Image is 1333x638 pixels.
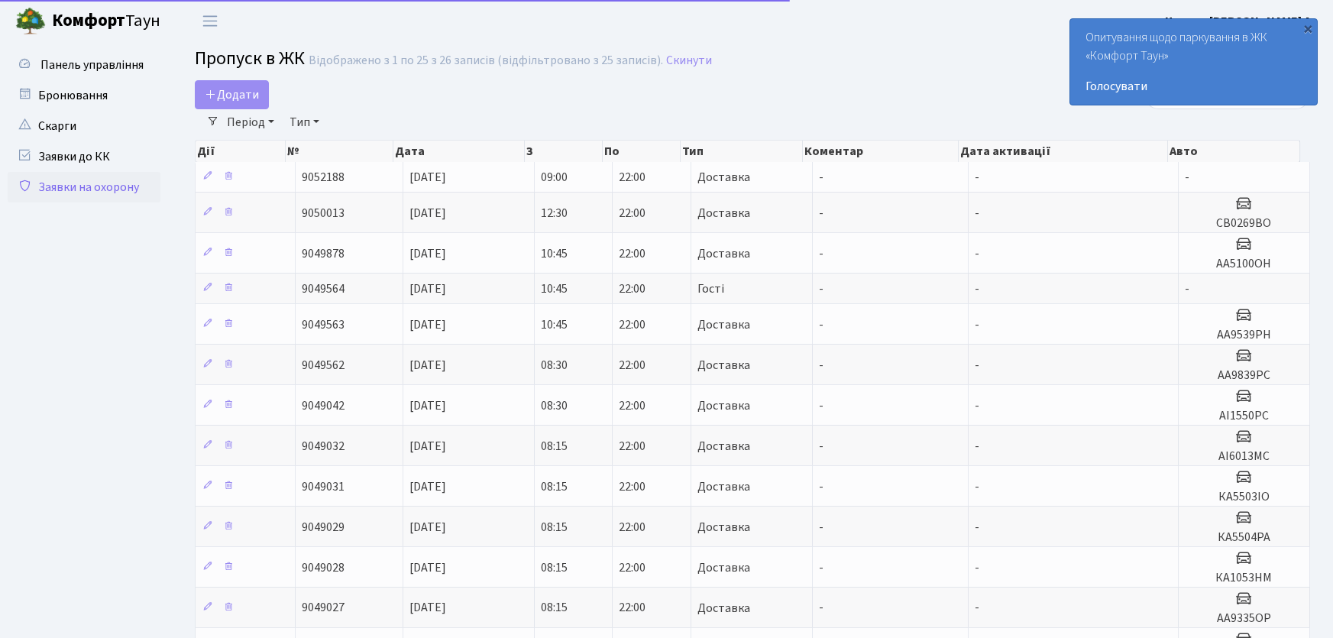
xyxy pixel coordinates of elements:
span: - [1185,280,1189,297]
span: 9052188 [302,169,345,186]
span: - [975,357,979,374]
span: [DATE] [409,519,446,536]
a: Бронювання [8,80,160,111]
span: Доставка [697,171,750,183]
span: - [819,478,823,495]
span: - [819,519,823,536]
span: Пропуск в ЖК [195,45,305,72]
span: Гості [697,283,724,295]
span: - [819,316,823,333]
span: 22:00 [619,280,645,297]
th: № [286,141,393,162]
span: [DATE] [409,205,446,222]
span: [DATE] [409,397,446,414]
span: - [975,280,979,297]
span: - [819,559,823,576]
h5: КА1053НМ [1185,571,1303,585]
h5: АА9539РН [1185,328,1303,342]
span: Доставка [697,207,750,219]
span: - [975,478,979,495]
span: 22:00 [619,519,645,536]
h5: АІ6013МС [1185,449,1303,464]
span: 10:45 [541,245,568,262]
a: Заявки до КК [8,141,160,172]
span: 9049032 [302,438,345,455]
a: Скинути [666,53,712,68]
span: [DATE] [409,478,446,495]
span: - [819,600,823,617]
th: З [525,141,603,162]
span: - [975,519,979,536]
h5: КА5503ІО [1185,490,1303,504]
img: logo.png [15,6,46,37]
b: Комфорт [52,8,125,33]
span: - [975,205,979,222]
span: [DATE] [409,438,446,455]
span: 08:15 [541,519,568,536]
a: Голосувати [1085,77,1302,96]
span: [DATE] [409,316,446,333]
th: Дата активації [959,141,1169,162]
span: 9049564 [302,280,345,297]
span: - [819,280,823,297]
span: Доставка [697,359,750,371]
a: Період [221,109,280,135]
span: - [975,559,979,576]
span: 08:30 [541,397,568,414]
span: [DATE] [409,245,446,262]
span: 22:00 [619,559,645,576]
span: Панель управління [40,57,144,73]
h5: АА9839РС [1185,368,1303,383]
span: - [975,169,979,186]
button: Переключити навігацію [191,8,229,34]
span: - [819,397,823,414]
span: 9049028 [302,559,345,576]
div: Опитування щодо паркування в ЖК «Комфорт Таун» [1070,19,1317,105]
span: 08:15 [541,559,568,576]
th: Тип [681,141,802,162]
span: 22:00 [619,169,645,186]
a: Додати [195,80,269,109]
span: Доставка [697,248,750,260]
th: Дії [196,141,286,162]
span: Доставка [697,319,750,331]
a: Заявки на охорону [8,172,160,202]
span: Доставка [697,562,750,574]
b: Цитрус [PERSON_NAME] А. [1165,13,1315,30]
span: - [819,357,823,374]
span: 9049563 [302,316,345,333]
span: 09:00 [541,169,568,186]
span: Доставка [697,521,750,533]
span: - [975,245,979,262]
span: [DATE] [409,600,446,617]
div: Відображено з 1 по 25 з 26 записів (відфільтровано з 25 записів). [309,53,663,68]
th: Коментар [803,141,959,162]
h5: АА9335ОР [1185,611,1303,626]
span: 12:30 [541,205,568,222]
span: 08:30 [541,357,568,374]
a: Панель управління [8,50,160,80]
th: Дата [393,141,525,162]
span: 10:45 [541,280,568,297]
a: Скарги [8,111,160,141]
span: 08:15 [541,478,568,495]
span: 9049031 [302,478,345,495]
span: Таун [52,8,160,34]
span: 22:00 [619,438,645,455]
span: Додати [205,86,259,103]
span: 08:15 [541,438,568,455]
span: - [975,397,979,414]
a: Тип [283,109,325,135]
span: Доставка [697,400,750,412]
h5: СВ0269ВО [1185,216,1303,231]
span: 22:00 [619,397,645,414]
span: 9049027 [302,600,345,617]
span: - [975,438,979,455]
span: 08:15 [541,600,568,617]
span: 22:00 [619,600,645,617]
div: × [1300,21,1315,36]
span: [DATE] [409,169,446,186]
span: 9049562 [302,357,345,374]
h5: КА5504РА [1185,530,1303,545]
span: [DATE] [409,357,446,374]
